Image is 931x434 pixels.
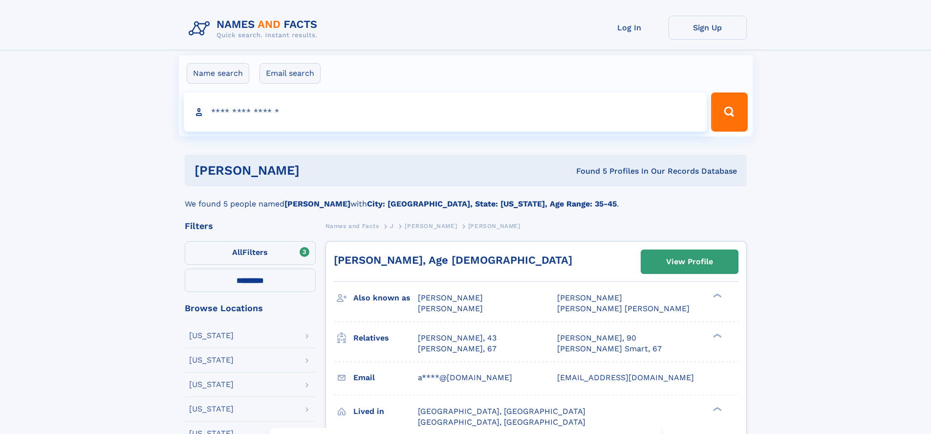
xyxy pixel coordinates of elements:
[232,248,242,257] span: All
[189,381,234,388] div: [US_STATE]
[353,403,418,420] h3: Lived in
[185,186,747,210] div: We found 5 people named with .
[590,16,669,40] a: Log In
[390,223,394,229] span: J
[557,373,694,382] span: [EMAIL_ADDRESS][DOMAIN_NAME]
[418,343,497,354] a: [PERSON_NAME], 67
[185,222,316,230] div: Filters
[185,16,325,42] img: Logo Names and Facts
[438,166,737,177] div: Found 5 Profiles In Our Records Database
[711,92,747,132] button: Search Button
[184,92,707,132] input: search input
[284,199,350,208] b: [PERSON_NAME]
[260,63,321,84] label: Email search
[353,330,418,346] h3: Relatives
[187,63,249,84] label: Name search
[185,304,316,313] div: Browse Locations
[189,405,234,413] div: [US_STATE]
[405,223,457,229] span: [PERSON_NAME]
[418,417,585,427] span: [GEOGRAPHIC_DATA], [GEOGRAPHIC_DATA]
[669,16,747,40] a: Sign Up
[195,164,438,177] h1: [PERSON_NAME]
[418,304,483,313] span: [PERSON_NAME]
[418,293,483,302] span: [PERSON_NAME]
[189,356,234,364] div: [US_STATE]
[557,343,662,354] a: [PERSON_NAME] Smart, 67
[189,332,234,340] div: [US_STATE]
[390,220,394,232] a: J
[711,332,722,339] div: ❯
[711,406,722,412] div: ❯
[468,223,520,229] span: [PERSON_NAME]
[334,254,572,266] a: [PERSON_NAME], Age [DEMOGRAPHIC_DATA]
[325,220,379,232] a: Names and Facts
[367,199,617,208] b: City: [GEOGRAPHIC_DATA], State: [US_STATE], Age Range: 35-45
[353,290,418,306] h3: Also known as
[418,333,497,343] a: [PERSON_NAME], 43
[666,251,713,273] div: View Profile
[557,333,636,343] a: [PERSON_NAME], 90
[557,304,690,313] span: [PERSON_NAME] [PERSON_NAME]
[711,293,722,299] div: ❯
[418,407,585,416] span: [GEOGRAPHIC_DATA], [GEOGRAPHIC_DATA]
[641,250,738,274] a: View Profile
[353,369,418,386] h3: Email
[185,241,316,265] label: Filters
[557,293,622,302] span: [PERSON_NAME]
[405,220,457,232] a: [PERSON_NAME]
